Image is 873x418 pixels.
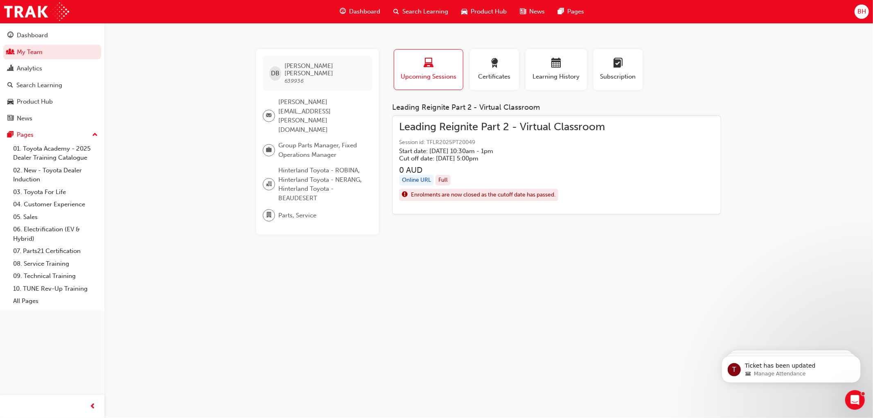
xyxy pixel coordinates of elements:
span: [PERSON_NAME] [PERSON_NAME] [284,62,366,77]
span: Session id: TFLR2025PT20049 [399,138,605,147]
span: award-icon [490,58,499,69]
iframe: Intercom notifications message [709,339,873,396]
a: car-iconProduct Hub [455,3,513,20]
button: Subscription [593,49,643,90]
span: calendar-icon [551,58,561,69]
a: 08. Service Training [10,258,101,270]
a: Leading Reignite Part 2 - Virtual ClassroomSession id: TFLR2025PT20049Start date: [DATE] 10:30am ... [399,122,714,208]
span: prev-icon [90,402,96,412]
h5: Cut off date: [DATE] 5:00pm [399,155,592,162]
a: guage-iconDashboard [333,3,387,20]
button: Pages [3,127,101,142]
div: Analytics [17,64,42,73]
span: Subscription [600,72,636,81]
a: pages-iconPages [551,3,591,20]
div: Leading Reignite Part 2 - Virtual Classroom [392,103,721,112]
a: 06. Electrification (EV & Hybrid) [10,223,101,245]
span: up-icon [92,130,98,140]
a: 01. Toyota Academy - 2025 Dealer Training Catalogue [10,142,101,164]
h5: Start date: [DATE] 10:30am - 1pm [399,147,592,155]
span: news-icon [520,7,526,17]
span: News [529,7,545,16]
button: Learning History [526,49,587,90]
span: laptop-icon [424,58,433,69]
div: Pages [17,130,34,140]
img: Trak [4,2,69,21]
button: Upcoming Sessions [394,49,463,90]
a: 04. Customer Experience [10,198,101,211]
a: 09. Technical Training [10,270,101,282]
h3: 0 AUD [399,165,605,175]
span: Upcoming Sessions [400,72,457,81]
a: All Pages [10,295,101,307]
span: Group Parts Manager, Fixed Operations Manager [278,141,366,159]
span: department-icon [266,210,272,221]
a: Dashboard [3,28,101,43]
span: DB [271,69,280,78]
span: learningplan-icon [613,58,623,69]
span: car-icon [461,7,467,17]
a: News [3,111,101,126]
div: News [17,114,32,123]
span: news-icon [7,115,14,122]
span: organisation-icon [266,179,272,190]
div: Product Hub [17,97,53,106]
span: search-icon [393,7,399,17]
span: search-icon [7,82,13,89]
iframe: Intercom live chat [845,390,865,410]
a: My Team [3,45,101,60]
a: Product Hub [3,94,101,109]
a: search-iconSearch Learning [387,3,455,20]
span: Parts, Service [278,211,316,220]
button: DashboardMy TeamAnalyticsSearch LearningProduct HubNews [3,26,101,127]
span: Certificates [476,72,513,81]
span: 639936 [284,77,304,84]
a: Search Learning [3,78,101,93]
div: Full [435,175,451,186]
div: Search Learning [16,81,62,90]
button: Certificates [470,49,519,90]
span: guage-icon [7,32,14,39]
a: Analytics [3,61,101,76]
a: news-iconNews [513,3,551,20]
button: BH [855,5,869,19]
span: Leading Reignite Part 2 - Virtual Classroom [399,122,605,132]
span: exclaim-icon [402,190,408,200]
span: Hinterland Toyota - ROBINA, Hinterland Toyota - NERANG, Hinterland Toyota - BEAUDESERT [278,166,366,203]
span: briefcase-icon [266,145,272,156]
div: Dashboard [17,31,48,40]
span: [PERSON_NAME][EMAIL_ADDRESS][PERSON_NAME][DOMAIN_NAME] [278,97,366,134]
a: 07. Parts21 Certification [10,245,101,258]
a: 05. Sales [10,211,101,224]
span: Dashboard [349,7,380,16]
span: people-icon [7,49,14,56]
a: 03. Toyota For Life [10,186,101,199]
span: guage-icon [340,7,346,17]
a: 02. New - Toyota Dealer Induction [10,164,101,186]
span: Pages [567,7,584,16]
span: Search Learning [402,7,448,16]
span: pages-icon [558,7,564,17]
div: Online URL [399,175,434,186]
span: pages-icon [7,131,14,139]
span: Learning History [532,72,581,81]
span: Product Hub [471,7,507,16]
span: chart-icon [7,65,14,72]
span: car-icon [7,98,14,106]
span: BH [857,7,866,16]
span: Enrolments are now closed as the cutoff date has passed. [411,190,555,200]
span: email-icon [266,111,272,121]
a: 10. TUNE Rev-Up Training [10,282,101,295]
